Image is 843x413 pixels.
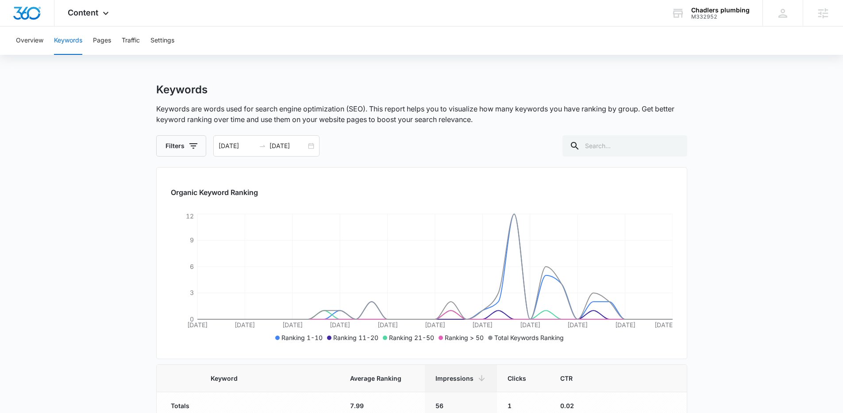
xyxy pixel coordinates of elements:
[156,135,206,157] button: Filters
[282,321,302,329] tspan: [DATE]
[16,27,43,55] button: Overview
[435,374,473,383] span: Impressions
[567,321,588,329] tspan: [DATE]
[330,321,350,329] tspan: [DATE]
[235,321,255,329] tspan: [DATE]
[425,321,445,329] tspan: [DATE]
[187,321,208,329] tspan: [DATE]
[389,334,434,341] span: Ranking 21-50
[615,321,635,329] tspan: [DATE]
[445,334,484,341] span: Ranking > 50
[691,7,750,14] div: account name
[259,142,266,149] span: swap-right
[186,212,194,220] tspan: 12
[562,135,687,157] input: Search...
[333,334,378,341] span: Ranking 11-20
[269,141,306,151] input: End date
[691,14,750,20] div: account id
[211,374,316,383] span: Keyword
[156,83,208,96] h1: Keywords
[190,236,194,244] tspan: 9
[190,289,194,296] tspan: 3
[377,321,397,329] tspan: [DATE]
[93,27,111,55] button: Pages
[171,187,673,198] h2: Organic Keyword Ranking
[150,27,174,55] button: Settings
[122,27,140,55] button: Traffic
[156,103,687,125] p: Keywords are words used for search engine optimization (SEO). This report helps you to visualize ...
[190,263,194,270] tspan: 6
[68,8,98,17] span: Content
[54,27,82,55] button: Keywords
[520,321,540,329] tspan: [DATE]
[259,142,266,149] span: to
[190,315,194,323] tspan: 0
[472,321,493,329] tspan: [DATE]
[219,141,255,151] input: Start date
[494,334,564,341] span: Total Keywords Ranking
[508,374,526,383] span: Clicks
[560,374,573,383] span: CTR
[350,374,401,383] span: Average Ranking
[654,321,674,329] tspan: [DATE]
[281,334,323,341] span: Ranking 1-10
